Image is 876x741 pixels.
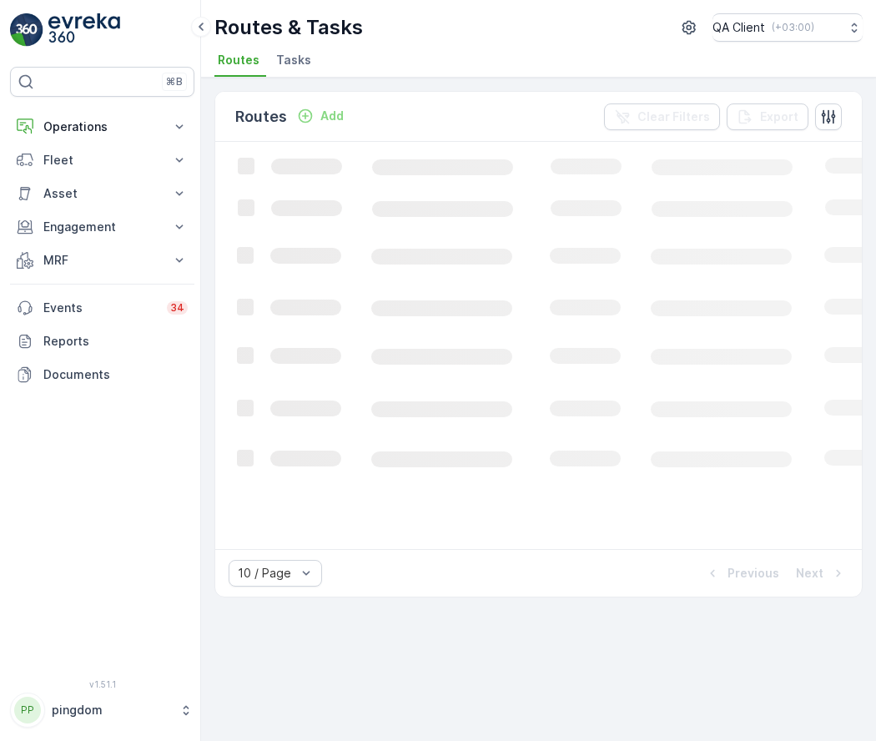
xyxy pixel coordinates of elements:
a: Reports [10,325,194,358]
img: logo_light-DOdMpM7g.png [48,13,120,47]
span: v 1.51.1 [10,679,194,689]
p: Clear Filters [637,108,710,125]
div: PP [14,697,41,723]
button: Export [727,103,808,130]
p: Routes [235,105,287,129]
button: Asset [10,177,194,210]
button: MRF [10,244,194,277]
p: MRF [43,252,161,269]
button: Engagement [10,210,194,244]
a: Documents [10,358,194,391]
p: ⌘B [166,75,183,88]
button: PPpingdom [10,693,194,728]
p: Operations [43,118,161,135]
p: Engagement [43,219,161,235]
a: Events34 [10,291,194,325]
p: Fleet [43,152,161,169]
p: Add [320,108,344,124]
p: Routes & Tasks [214,14,363,41]
button: Add [290,106,350,126]
p: Documents [43,366,188,383]
p: Next [796,565,823,582]
img: logo [10,13,43,47]
p: Reports [43,333,188,350]
p: pingdom [52,702,171,718]
p: ( +03:00 ) [772,21,814,34]
button: QA Client(+03:00) [712,13,863,42]
p: Events [43,300,157,316]
button: Clear Filters [604,103,720,130]
p: Export [760,108,798,125]
span: Tasks [276,52,311,68]
button: Operations [10,110,194,144]
p: 34 [170,301,184,315]
button: Fleet [10,144,194,177]
button: Previous [702,563,781,583]
button: Next [794,563,848,583]
span: Routes [218,52,259,68]
p: Previous [727,565,779,582]
p: Asset [43,185,161,202]
p: QA Client [712,19,765,36]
